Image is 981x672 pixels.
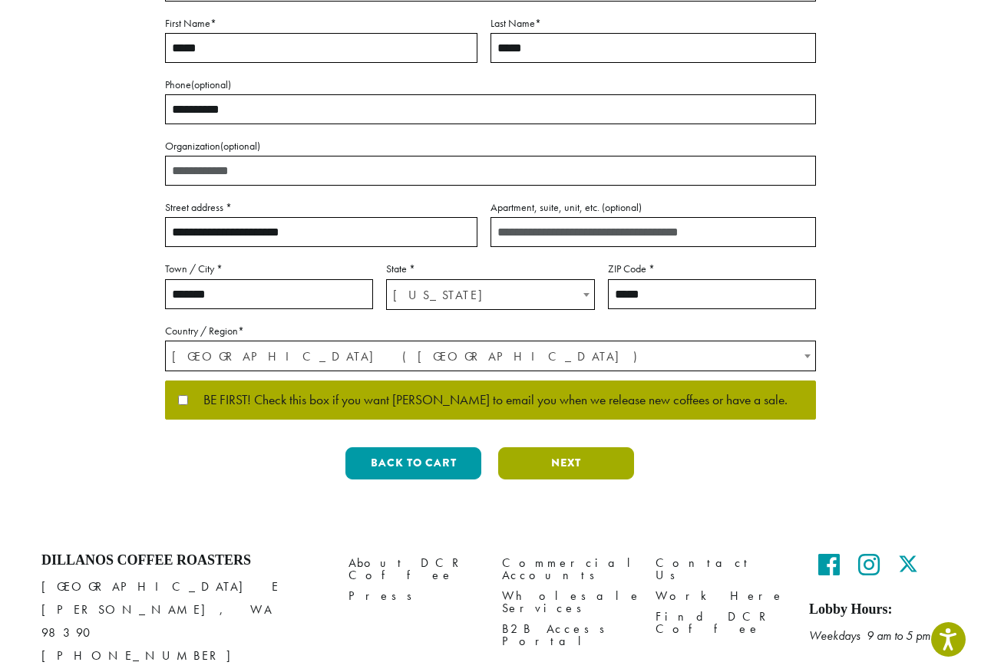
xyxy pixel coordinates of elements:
[166,341,815,371] span: United States (US)
[502,552,633,585] a: Commercial Accounts
[386,259,594,278] label: State
[188,394,788,407] span: BE FIRST! Check this box if you want [PERSON_NAME] to email you when we release new coffees or ha...
[502,619,633,652] a: B2B Access Portal
[220,139,260,153] span: (optional)
[656,552,786,585] a: Contact Us
[165,341,816,371] span: Country / Region
[348,586,479,607] a: Press
[345,447,481,479] button: Back to cart
[165,198,477,217] label: Street address
[490,198,816,217] label: Apartment, suite, unit, etc.
[41,575,325,667] p: [GEOGRAPHIC_DATA] E [PERSON_NAME], WA 98390 [PHONE_NUMBER]
[165,259,373,278] label: Town / City
[165,137,816,156] label: Organization
[498,447,634,479] button: Next
[387,280,593,310] span: Washington
[656,607,786,640] a: Find DCR Coffee
[809,628,930,644] em: Weekdays 9 am to 5 pm
[502,586,633,619] a: Wholesale Services
[191,77,231,91] span: (optional)
[602,200,642,214] span: (optional)
[656,586,786,607] a: Work Here
[165,14,477,33] label: First Name
[41,552,325,569] h4: Dillanos Coffee Roasters
[178,395,188,405] input: BE FIRST! Check this box if you want [PERSON_NAME] to email you when we release new coffees or ha...
[608,259,816,278] label: ZIP Code
[386,279,594,310] span: State
[809,601,940,618] h5: Lobby Hours:
[348,552,479,585] a: About DCR Coffee
[490,14,816,33] label: Last Name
